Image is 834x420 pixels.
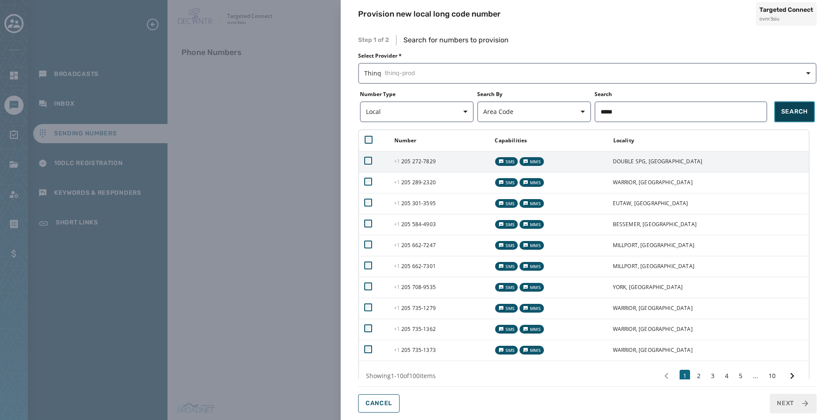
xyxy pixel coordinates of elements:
[520,178,544,187] div: MMS
[495,325,518,334] div: SMS
[394,304,402,312] span: +1
[765,370,779,382] button: 10
[366,107,468,116] span: Local
[394,283,436,291] span: 205 708 - 9535
[613,220,697,228] span: BESSEMER, [GEOGRAPHIC_DATA]
[520,199,544,208] div: MMS
[495,178,518,187] div: SMS
[358,394,400,413] button: Cancel
[495,241,518,250] div: SMS
[495,199,518,208] div: SMS
[495,283,518,292] div: SMS
[394,304,436,312] span: 205 735 - 1279
[759,6,813,14] span: Targeted Connect
[360,101,474,122] button: Local
[495,262,518,271] div: SMS
[520,283,544,292] div: MMS
[360,91,474,98] label: Number Type
[770,394,817,413] button: Next
[477,101,591,122] button: Area Code
[394,179,436,186] span: 205 289 - 2320
[483,107,585,116] span: Area Code
[613,325,693,333] span: WARRIOR, [GEOGRAPHIC_DATA]
[394,158,436,165] span: 205 272 - 7829
[495,304,518,313] div: SMS
[477,91,591,98] label: Search By
[520,157,544,166] div: MMS
[520,346,544,355] div: MMS
[520,304,544,313] div: MMS
[613,262,694,270] span: MILLPORT, [GEOGRAPHIC_DATA]
[394,283,402,291] span: +1
[394,262,402,270] span: +1
[358,8,501,20] h2: Provision new local long code number
[394,346,436,354] span: 205 735 - 1373
[495,346,518,355] div: SMS
[358,52,817,59] label: Select Provider *
[366,372,436,380] span: Showing 1 - 10 of 100 items
[358,36,389,45] span: Step 1 of 2
[394,325,402,333] span: +1
[394,346,402,354] span: +1
[394,220,402,228] span: +1
[777,399,794,408] span: Next
[613,158,703,165] span: DOUBLE SPG, [GEOGRAPHIC_DATA]
[735,370,746,382] button: 5
[394,262,436,270] span: 205 662 - 7301
[394,158,402,165] span: +1
[394,179,402,186] span: +1
[595,91,767,98] label: Search
[708,370,718,382] button: 3
[358,63,817,84] button: Thinqthinq-prod
[394,325,436,333] span: 205 735 - 1362
[613,304,693,312] span: WARRIOR, [GEOGRAPHIC_DATA]
[774,101,815,122] button: Search
[489,137,607,144] div: Capabilities
[385,69,415,78] span: thinq-prod
[759,15,813,23] span: ovnr3siu
[694,370,704,382] button: 2
[613,241,694,249] span: MILLPORT, [GEOGRAPHIC_DATA]
[366,400,392,407] span: Cancel
[613,346,693,354] span: WARRIOR, [GEOGRAPHIC_DATA]
[781,107,808,116] span: Search
[749,372,762,380] span: ...
[520,220,544,229] div: MMS
[394,241,402,249] span: +1
[613,200,688,207] span: EUTAW, [GEOGRAPHIC_DATA]
[520,262,544,271] div: MMS
[394,220,436,228] span: 205 584 - 4903
[394,200,436,207] span: 205 301 - 3595
[613,283,683,291] span: YORK, [GEOGRAPHIC_DATA]
[721,370,732,382] button: 4
[394,200,402,207] span: +1
[520,325,544,334] div: MMS
[520,241,544,250] div: MMS
[403,35,509,45] p: Search for numbers to provision
[394,241,436,249] span: 205 662 - 7247
[680,370,690,382] button: 1
[364,69,810,78] span: Thinq
[495,220,518,229] div: SMS
[608,137,808,144] div: Locality
[495,157,518,166] div: SMS
[389,137,489,144] div: Number
[613,179,693,186] span: WARRIOR, [GEOGRAPHIC_DATA]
